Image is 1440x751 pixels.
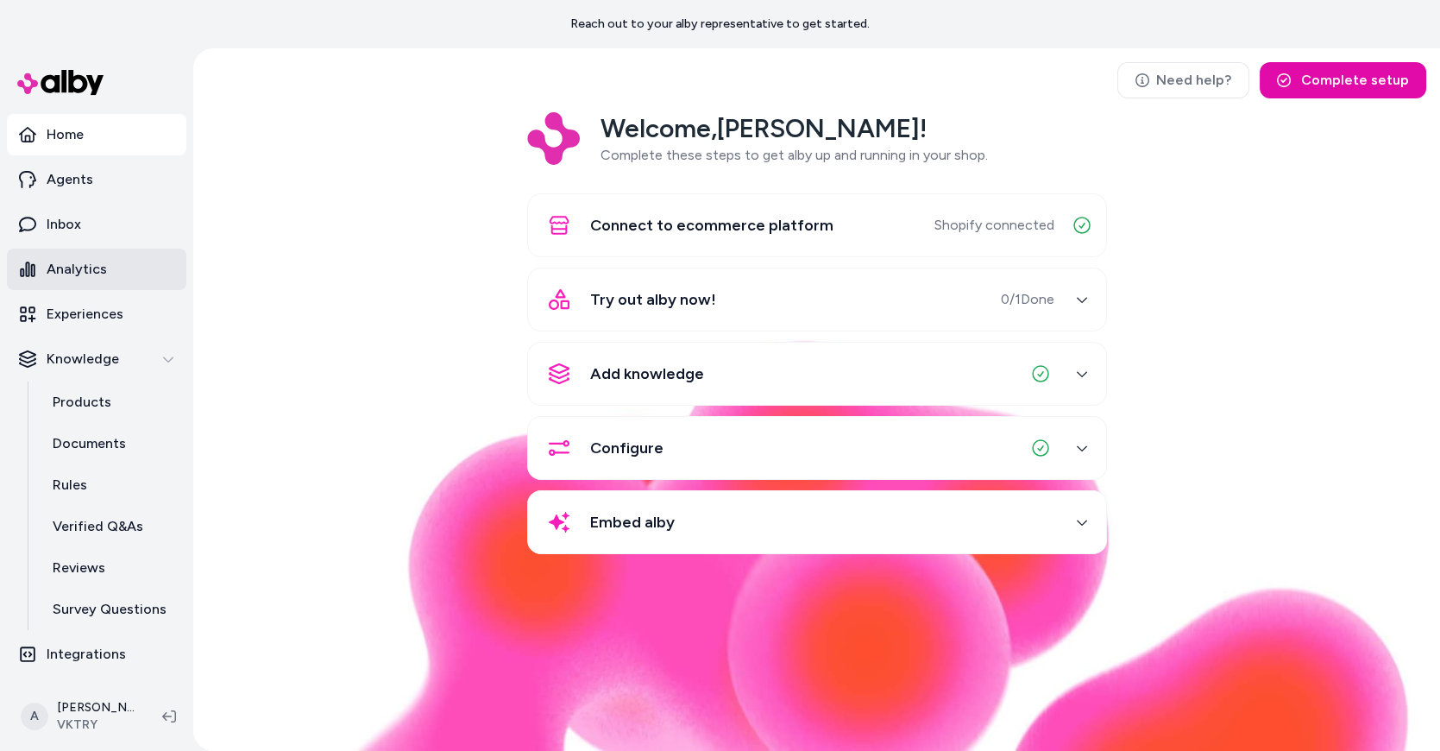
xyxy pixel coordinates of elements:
a: Analytics [7,249,186,290]
p: Survey Questions [53,599,167,620]
a: Integrations [7,634,186,675]
p: Rules [53,475,87,495]
p: Documents [53,433,126,454]
a: Survey Questions [35,589,186,630]
button: Complete setup [1260,62,1426,98]
button: Add knowledge [538,353,1096,394]
span: Embed alby [590,510,675,534]
img: Logo [527,112,580,165]
button: Embed alby [538,502,1096,543]
a: Reviews [35,547,186,589]
p: Verified Q&As [53,516,143,537]
a: Inbox [7,204,186,245]
p: Agents [47,169,93,190]
p: Analytics [47,259,107,280]
button: Try out alby now!0/1Done [538,279,1096,320]
button: Configure [538,427,1096,469]
a: Agents [7,159,186,200]
button: Knowledge [7,338,186,380]
a: Documents [35,423,186,464]
img: alby Logo [17,70,104,95]
p: [PERSON_NAME] [57,699,135,716]
p: Reach out to your alby representative to get started. [570,16,870,33]
span: Shopify connected [934,215,1054,236]
h2: Welcome, [PERSON_NAME] ! [601,112,988,145]
button: A[PERSON_NAME]VKTRY [10,689,148,744]
button: Connect to ecommerce platformShopify connected [538,205,1096,246]
span: A [21,703,48,730]
p: Inbox [47,214,81,235]
a: Need help? [1117,62,1249,98]
span: Complete these steps to get alby up and running in your shop. [601,147,988,163]
a: Products [35,382,186,423]
span: Configure [590,436,663,460]
span: Connect to ecommerce platform [590,213,833,237]
span: Try out alby now! [590,287,716,312]
a: Rules [35,464,186,506]
a: Home [7,114,186,155]
p: Knowledge [47,349,119,369]
p: Integrations [47,644,126,665]
a: Experiences [7,293,186,335]
p: Products [53,392,111,413]
p: Reviews [53,558,105,578]
span: Add knowledge [590,362,704,386]
span: 0 / 1 Done [1001,289,1054,310]
a: Verified Q&As [35,506,186,547]
span: VKTRY [57,716,135,734]
p: Experiences [47,304,123,325]
p: Home [47,124,84,145]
